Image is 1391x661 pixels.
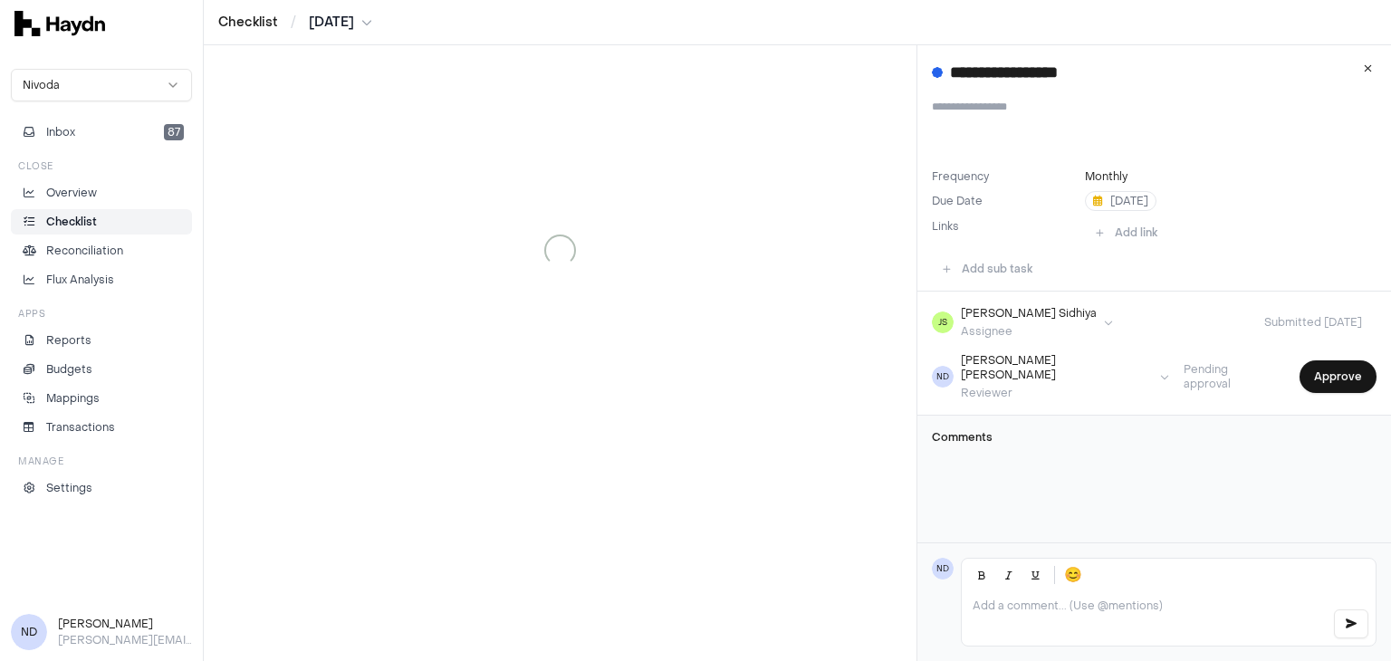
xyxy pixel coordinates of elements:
[932,254,1043,283] button: Add sub task
[11,267,192,292] a: Flux Analysis
[1023,562,1049,588] button: Underline (Ctrl+U)
[1060,562,1086,588] button: 😊
[1300,360,1377,393] button: Approve
[1169,362,1292,391] span: Pending approval
[11,238,192,263] a: Reconciliation
[46,390,100,407] p: Mappings
[932,194,1078,208] label: Due Date
[46,214,97,230] p: Checklist
[46,185,97,201] p: Overview
[932,558,954,580] span: ND
[46,272,114,288] p: Flux Analysis
[11,614,47,650] span: ND
[932,353,1170,400] button: ND[PERSON_NAME] [PERSON_NAME]Reviewer
[932,169,1078,184] label: Frequency
[46,124,75,140] span: Inbox
[932,430,1377,445] h3: Comments
[996,562,1022,588] button: Italic (Ctrl+I)
[46,361,92,378] p: Budgets
[961,386,1154,400] div: Reviewer
[932,311,954,333] span: JS
[46,419,115,436] p: Transactions
[1085,218,1168,247] button: Add link
[961,324,1097,339] div: Assignee
[164,124,184,140] span: 87
[11,415,192,440] a: Transactions
[1093,194,1148,208] span: [DATE]
[961,353,1154,382] div: [PERSON_NAME] [PERSON_NAME]
[11,475,192,501] a: Settings
[58,632,192,648] p: [PERSON_NAME][EMAIL_ADDRESS][DOMAIN_NAME]
[1250,315,1377,330] span: Submitted [DATE]
[309,14,372,32] button: [DATE]
[11,357,192,382] a: Budgets
[46,480,92,496] p: Settings
[46,243,123,259] p: Reconciliation
[932,306,1113,339] button: JS[PERSON_NAME] SidhiyaAssignee
[287,13,300,31] span: /
[932,219,959,234] label: Links
[14,11,105,36] img: svg+xml,%3c
[18,307,45,321] h3: Apps
[11,209,192,235] a: Checklist
[1085,191,1156,211] button: [DATE]
[11,386,192,411] a: Mappings
[46,332,91,349] p: Reports
[11,328,192,353] a: Reports
[932,366,954,388] span: ND
[969,562,994,588] button: Bold (Ctrl+B)
[11,180,192,206] a: Overview
[18,159,53,173] h3: Close
[11,120,192,145] button: Inbox87
[58,616,192,632] h3: [PERSON_NAME]
[961,306,1097,321] div: [PERSON_NAME] Sidhiya
[309,14,354,32] span: [DATE]
[1085,169,1127,184] button: Monthly
[18,455,63,468] h3: Manage
[1064,564,1082,586] span: 😊
[218,14,372,32] nav: breadcrumb
[218,14,278,32] a: Checklist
